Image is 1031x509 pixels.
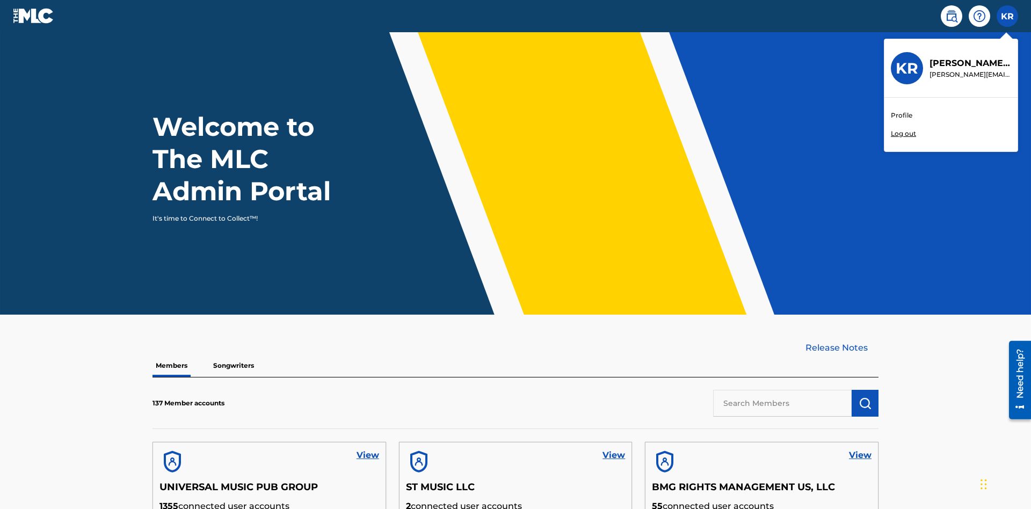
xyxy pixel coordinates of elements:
h3: KR [896,59,918,78]
p: It's time to Connect to Collect™! [153,214,339,223]
iframe: Chat Widget [977,457,1031,509]
p: 137 Member accounts [153,398,224,408]
img: account [159,449,185,475]
div: User Menu [997,5,1018,27]
div: Help [969,5,990,27]
h1: Welcome to The MLC Admin Portal [153,111,353,207]
img: Search Works [859,397,872,410]
a: Profile [891,111,912,120]
p: Songwriters [210,354,257,377]
img: account [652,449,678,475]
a: View [602,449,625,462]
p: Members [153,354,191,377]
a: View [357,449,379,462]
a: Public Search [941,5,962,27]
p: Log out [891,129,916,139]
span: KR [1001,10,1014,23]
h5: BMG RIGHTS MANAGEMENT US, LLC [652,481,872,500]
input: Search Members [713,390,852,417]
p: Krystal Ribble [930,57,1011,70]
h5: UNIVERSAL MUSIC PUB GROUP [159,481,379,500]
a: Release Notes [805,341,878,354]
img: help [973,10,986,23]
iframe: Resource Center [1001,337,1031,425]
h5: ST MUSIC LLC [406,481,626,500]
img: account [406,449,432,475]
p: krystal.ribble@themlc.com [930,70,1011,79]
div: Drag [981,468,987,500]
img: search [945,10,958,23]
a: View [849,449,872,462]
img: MLC Logo [13,8,54,24]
